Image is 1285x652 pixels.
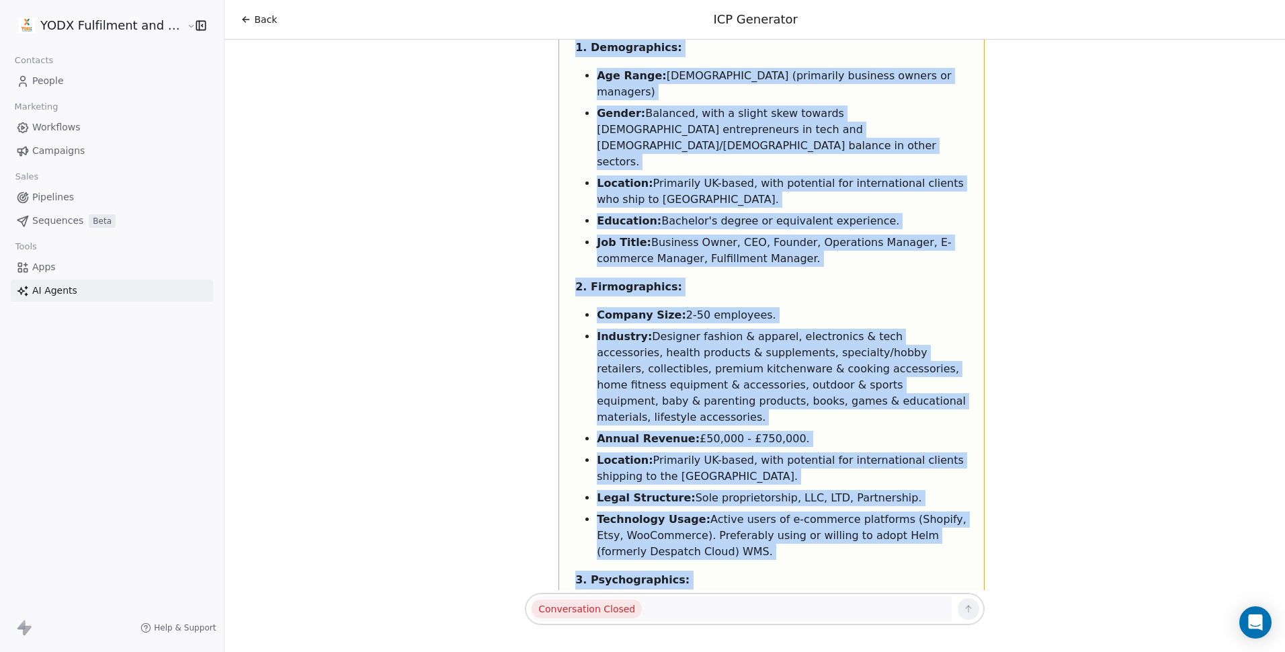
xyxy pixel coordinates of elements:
span: Sequences [32,214,83,228]
span: AI Agents [32,284,77,298]
li: 2-50 employees. [597,307,968,323]
strong: Education: [597,214,661,227]
strong: 2. Firmographics: [575,280,682,293]
strong: Technology Usage: [597,513,710,526]
span: Marketing [9,97,64,117]
strong: Job Title: [597,236,651,249]
a: AI Agents [11,280,213,302]
a: Pipelines [11,186,213,208]
li: [DEMOGRAPHIC_DATA] (primarily business owners or managers) [597,68,968,100]
a: Campaigns [11,140,213,162]
strong: Industry: [597,330,652,343]
strong: 1. Demographics: [575,41,681,54]
strong: Annual Revenue: [597,432,700,445]
li: Active users of e-commerce platforms (Shopify, Etsy, WooCommerce). Preferably using or willing to... [597,512,968,560]
li: £50,000 - £750,000. [597,431,968,447]
span: Back [254,13,277,26]
span: Help & Support [154,622,216,633]
a: Help & Support [140,622,216,633]
strong: Company Size: [597,309,686,321]
li: Bachelor's degree or equivalent experience. [597,213,968,229]
div: Open Intercom Messenger [1239,606,1272,639]
strong: 3. Psychographics: [575,573,690,586]
li: Balanced, with a slight skew towards [DEMOGRAPHIC_DATA] entrepreneurs in tech and [DEMOGRAPHIC_DA... [597,106,968,170]
span: ICP Generator [714,12,798,26]
li: Primarily UK-based, with potential for international clients who ship to [GEOGRAPHIC_DATA]. [597,175,968,208]
a: People [11,70,213,92]
strong: Location: [597,454,653,466]
span: Conversation Closed [532,600,642,618]
span: Contacts [9,50,59,71]
span: People [32,74,64,88]
strong: Legal Structure: [597,491,695,504]
strong: Age Range: [597,69,666,82]
a: SequencesBeta [11,210,213,232]
span: Campaigns [32,144,85,158]
button: YODX Fulfilment and Logistics [16,14,177,37]
span: Tools [9,237,42,257]
li: Designer fashion & apparel, electronics & tech accessories, health products & supplements, specia... [597,329,968,425]
span: Workflows [32,120,81,134]
strong: Location: [597,177,653,190]
img: YODX%20Logo-RGB%20Social.jpg [19,17,35,34]
strong: Gender: [597,107,645,120]
span: Beta [89,214,116,228]
a: Workflows [11,116,213,138]
span: Pipelines [32,190,74,204]
span: Sales [9,167,44,187]
li: Business Owner, CEO, Founder, Operations Manager, E-commerce Manager, Fulfillment Manager. [597,235,968,267]
li: Primarily UK-based, with potential for international clients shipping to the [GEOGRAPHIC_DATA]. [597,452,968,485]
a: Apps [11,256,213,278]
span: Apps [32,260,56,274]
li: Sole proprietorship, LLC, LTD, Partnership. [597,490,968,506]
span: YODX Fulfilment and Logistics [40,17,183,34]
